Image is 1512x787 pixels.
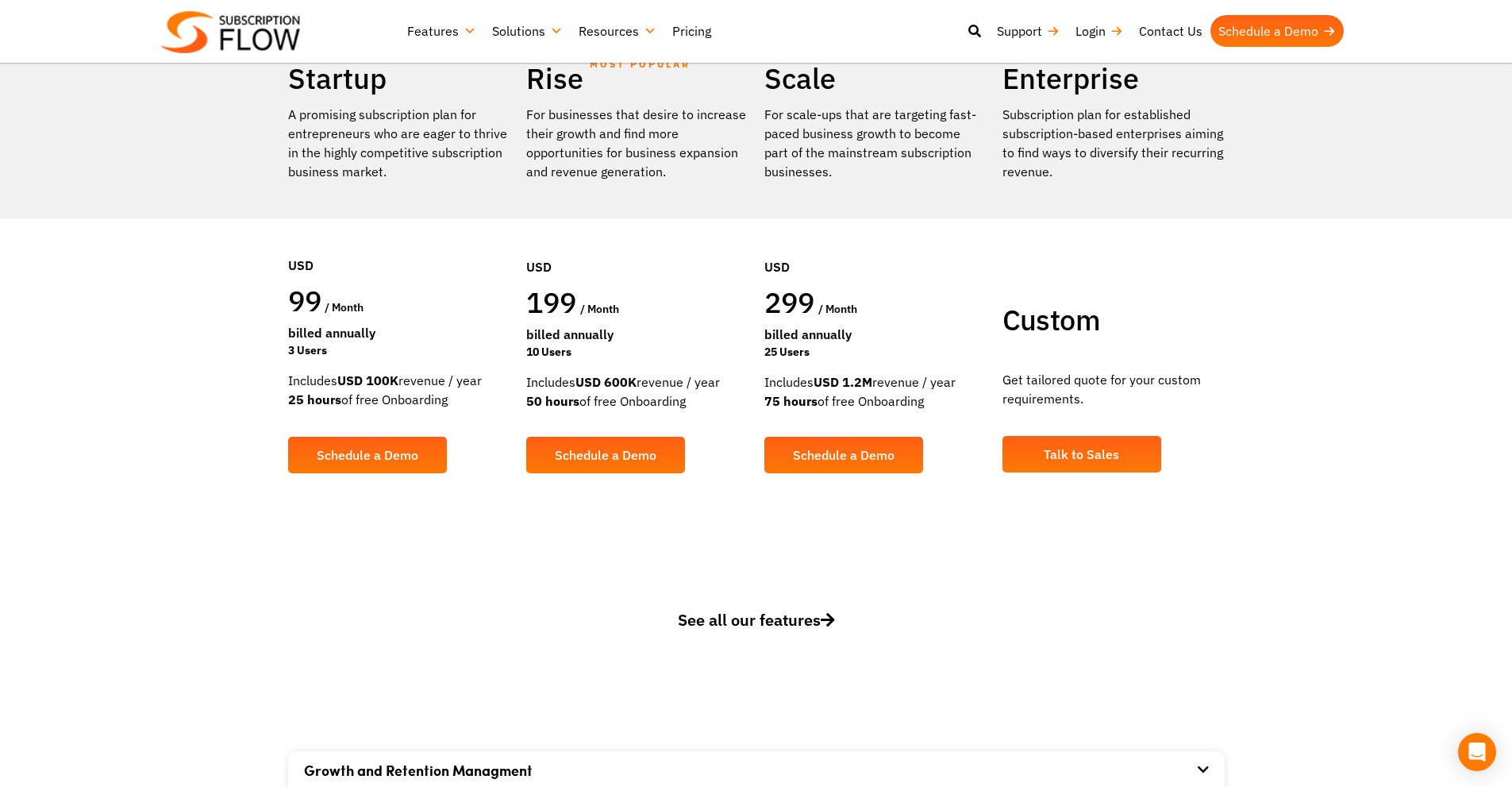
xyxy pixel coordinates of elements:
span: / month [818,302,857,316]
a: Pricing [664,15,719,47]
strong: USD 600K [575,374,637,390]
img: Subscriptionflow [161,11,300,53]
div: For businesses that desire to increase their growth and find more opportunities for business expa... [526,105,748,181]
span: Talk to Sales [1044,448,1119,461]
div: 3 Users [288,342,510,359]
div: 10 Users [526,344,748,361]
span: Custom [1002,301,1100,338]
strong: 25 hours [288,392,341,407]
strong: USD 1.2M [814,374,872,390]
div: 25 Users [764,344,987,361]
div: For scale-ups that are targeting fast-paced business growth to become part of the mainstream subs... [764,105,987,181]
h2: Enterprise [1002,60,1225,97]
div: Includes revenue / year of free Onboarding [288,371,510,409]
div: Billed Annually [526,325,748,344]
a: Schedule a Demo [764,437,923,473]
div: Includes revenue / year of free Onboarding [526,372,748,411]
strong: 50 hours [526,393,579,409]
span: 99 [288,282,322,319]
span: / month [580,302,619,316]
div: Billed Annually [288,323,510,342]
strong: 75 hours [764,393,818,409]
span: Schedule a Demo [317,449,418,461]
p: A promising subscription plan for entrepreneurs who are eager to thrive in the highly competitive... [288,105,510,181]
div: USD [526,210,748,284]
span: Schedule a Demo [555,449,656,461]
a: Features [399,15,484,47]
a: Login [1068,15,1131,47]
div: Includes revenue / year of free Onboarding [764,372,987,411]
p: Get tailored quote for your custom requirements. [1002,370,1225,408]
span: / month [325,300,364,314]
a: Resources [571,15,664,47]
span: 199 [526,284,577,321]
p: Subscription plan for established subscription-based enterprises aiming to find ways to diversify... [1002,105,1225,181]
a: Support [989,15,1068,47]
a: Growth and Retention Managment [304,760,533,781]
a: Schedule a Demo [288,437,447,473]
a: See all our features [288,608,1225,656]
h2: Scale [764,60,987,97]
h2: Rise [526,60,748,97]
a: Contact Us [1131,15,1210,47]
h2: Startup [288,60,510,97]
a: Schedule a Demo [526,437,685,473]
a: Schedule a Demo [1210,15,1344,47]
span: MOST POPULAR [590,46,691,83]
strong: USD 100K [337,372,398,388]
a: Solutions [484,15,571,47]
span: Schedule a Demo [793,449,895,461]
div: Billed Annually [764,325,987,344]
a: Talk to Sales [1002,436,1161,473]
div: Open Intercom Messenger [1458,733,1496,771]
span: 299 [764,284,815,321]
div: USD [288,208,510,283]
span: See all our features [678,609,835,631]
div: USD [764,210,987,284]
